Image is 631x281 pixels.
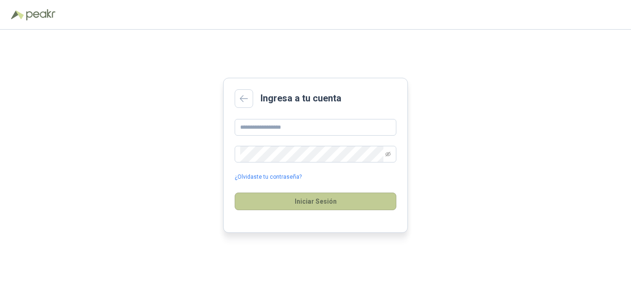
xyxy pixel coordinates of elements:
button: Iniciar Sesión [235,193,396,210]
a: ¿Olvidaste tu contraseña? [235,173,302,181]
h2: Ingresa a tu cuenta [261,91,341,106]
span: eye-invisible [385,151,391,157]
img: Peakr [26,9,55,20]
img: Logo [11,10,24,19]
